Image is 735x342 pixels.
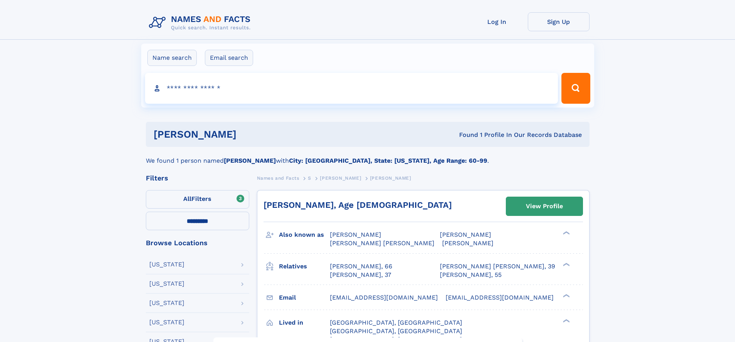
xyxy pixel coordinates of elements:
[561,318,570,323] div: ❯
[279,316,330,329] h3: Lived in
[330,327,462,335] span: [GEOGRAPHIC_DATA], [GEOGRAPHIC_DATA]
[330,262,392,271] a: [PERSON_NAME], 66
[330,271,391,279] a: [PERSON_NAME], 37
[146,147,590,165] div: We found 1 person named with .
[330,231,381,238] span: [PERSON_NAME]
[561,293,570,298] div: ❯
[146,190,249,209] label: Filters
[308,173,311,183] a: S
[147,50,197,66] label: Name search
[440,262,555,271] a: [PERSON_NAME] [PERSON_NAME], 39
[320,175,361,181] span: [PERSON_NAME]
[446,294,554,301] span: [EMAIL_ADDRESS][DOMAIN_NAME]
[561,262,570,267] div: ❯
[146,12,257,33] img: Logo Names and Facts
[149,300,184,306] div: [US_STATE]
[561,73,590,104] button: Search Button
[528,12,590,31] a: Sign Up
[526,197,563,215] div: View Profile
[561,231,570,236] div: ❯
[264,200,452,210] a: [PERSON_NAME], Age [DEMOGRAPHIC_DATA]
[149,281,184,287] div: [US_STATE]
[257,173,299,183] a: Names and Facts
[279,260,330,273] h3: Relatives
[183,195,191,202] span: All
[154,130,348,139] h1: [PERSON_NAME]
[330,319,462,326] span: [GEOGRAPHIC_DATA], [GEOGRAPHIC_DATA]
[348,131,582,139] div: Found 1 Profile In Our Records Database
[466,12,528,31] a: Log In
[506,197,583,216] a: View Profile
[320,173,361,183] a: [PERSON_NAME]
[440,231,491,238] span: [PERSON_NAME]
[330,294,438,301] span: [EMAIL_ADDRESS][DOMAIN_NAME]
[224,157,276,164] b: [PERSON_NAME]
[440,271,502,279] a: [PERSON_NAME], 55
[330,239,434,247] span: [PERSON_NAME] [PERSON_NAME]
[279,228,330,241] h3: Also known as
[370,175,411,181] span: [PERSON_NAME]
[205,50,253,66] label: Email search
[146,175,249,182] div: Filters
[149,261,184,268] div: [US_STATE]
[149,319,184,325] div: [US_STATE]
[442,239,493,247] span: [PERSON_NAME]
[289,157,487,164] b: City: [GEOGRAPHIC_DATA], State: [US_STATE], Age Range: 60-99
[308,175,311,181] span: S
[145,73,558,104] input: search input
[279,291,330,304] h3: Email
[146,239,249,246] div: Browse Locations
